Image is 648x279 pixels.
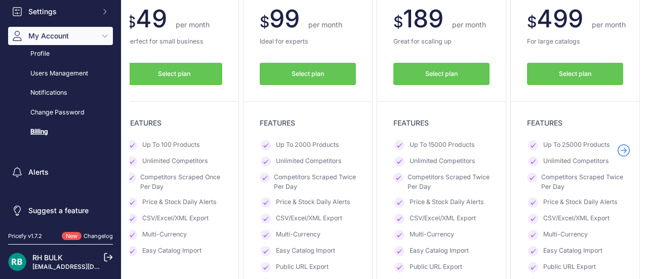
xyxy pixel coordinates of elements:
span: Price & Stock Daily Alerts [276,197,350,208]
span: Multi-Currency [543,230,588,240]
p: For large catalogs [527,37,623,47]
a: Change Password [8,104,113,122]
span: Up To 15000 Products [410,140,475,150]
span: per month [452,20,486,29]
span: Select plan [425,69,458,79]
button: Select plan [527,63,623,86]
span: CSV/Excel/XML Export [276,214,342,224]
span: Public URL Export [543,262,596,272]
span: Price & Stock Daily Alerts [142,197,217,208]
span: per month [176,20,210,29]
span: Select plan [292,69,324,79]
p: FEATURES [393,118,490,128]
span: Up To 2000 Products [276,140,339,150]
span: Competitors Scraped Twice Per Day [541,173,623,191]
span: CSV/Excel/XML Export [410,214,476,224]
span: Easy Catalog Import [410,246,469,256]
span: $ [527,13,537,31]
a: Changelog [84,232,113,240]
a: [EMAIL_ADDRESS][DOMAIN_NAME] [32,263,138,270]
p: FEATURES [527,118,623,128]
span: Up To 100 Products [142,140,200,150]
span: per month [308,20,342,29]
span: Unlimited Competitors [142,156,208,167]
a: Billing [8,123,113,141]
span: Multi-Currency [410,230,454,240]
button: Settings [8,3,113,21]
span: Unlimited Competitors [543,156,609,167]
a: Profile [8,45,113,63]
span: CSV/Excel/XML Export [142,214,209,224]
p: Perfect for small business [126,37,222,47]
span: Competitors Scraped Twice Per Day [408,173,490,191]
span: New [62,232,82,241]
p: Ideal for experts [260,37,356,47]
a: Users Management [8,65,113,83]
span: Multi-Currency [142,230,187,240]
p: FEATURES [260,118,356,128]
span: Competitors Scraped Twice Per Day [274,173,356,191]
span: Competitors Scraped Once Per Day [140,173,222,191]
span: $ [126,13,136,31]
span: 499 [537,4,583,33]
span: Up To 25000 Products [543,140,610,150]
a: RH BULK [32,253,63,262]
button: Select plan [126,63,222,86]
span: Multi-Currency [276,230,320,240]
p: FEATURES [126,118,222,128]
span: Settings [28,7,95,17]
span: Easy Catalog Import [543,246,602,256]
a: Alerts [8,163,113,181]
span: 189 [403,4,443,33]
span: Select plan [559,69,591,79]
span: Price & Stock Daily Alerts [543,197,618,208]
span: per month [592,20,626,29]
a: Notifications [8,84,113,102]
span: Easy Catalog Import [276,246,335,256]
a: Suggest a feature [8,202,113,220]
span: Unlimited Competitors [276,156,342,167]
button: Select plan [393,63,490,86]
span: Public URL Export [410,262,462,272]
button: My Account [8,27,113,45]
button: Select plan [260,63,356,86]
div: Pricefy v1.7.2 [8,232,42,241]
span: Unlimited Competitors [410,156,475,167]
span: 99 [269,4,300,33]
span: Public URL Export [276,262,329,272]
span: My Account [28,31,95,41]
span: $ [260,13,269,31]
span: Select plan [158,69,190,79]
span: Easy Catalog Import [142,246,201,256]
p: Great for scaling up [393,37,490,47]
span: CSV/Excel/XML Export [543,214,610,224]
span: $ [393,13,403,31]
span: 49 [136,4,167,33]
span: Price & Stock Daily Alerts [410,197,484,208]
